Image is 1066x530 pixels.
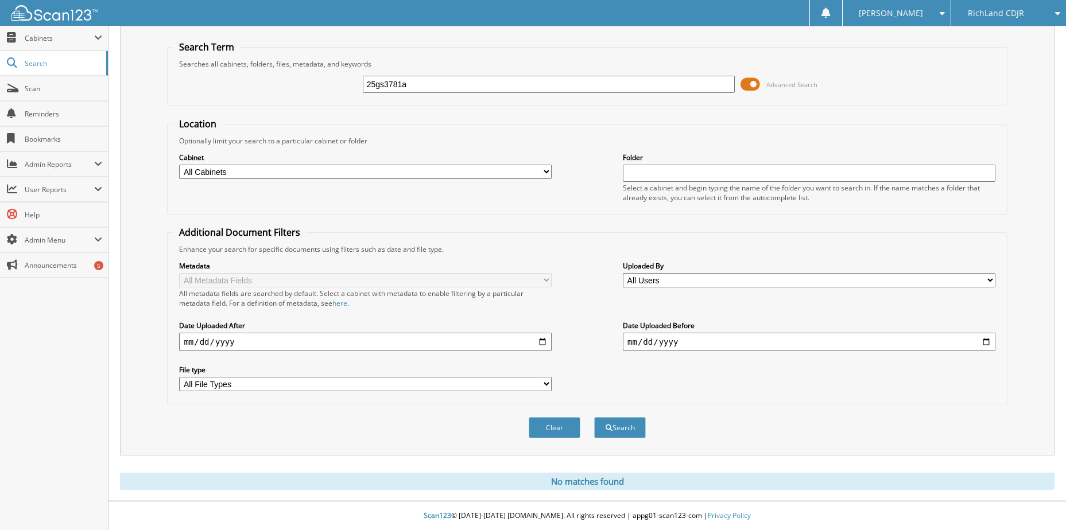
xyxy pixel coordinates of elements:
[766,80,817,89] span: Advanced Search
[94,261,103,270] div: 5
[173,244,1001,254] div: Enhance your search for specific documents using filters such as date and file type.
[179,261,552,271] label: Metadata
[25,210,102,220] span: Help
[25,33,94,43] span: Cabinets
[11,5,98,21] img: scan123-logo-white.svg
[25,109,102,119] span: Reminders
[173,118,222,130] legend: Location
[859,10,923,17] span: [PERSON_NAME]
[108,502,1066,530] div: © [DATE]-[DATE] [DOMAIN_NAME]. All rights reserved | appg01-scan123-com |
[173,59,1001,69] div: Searches all cabinets, folders, files, metadata, and keywords
[25,185,94,194] span: User Reports
[120,473,1055,490] div: No matches found
[623,333,995,351] input: end
[179,333,552,351] input: start
[179,289,552,308] div: All metadata fields are searched by default. Select a cabinet with metadata to enable filtering b...
[25,159,94,169] span: Admin Reports
[623,261,995,271] label: Uploaded By
[173,136,1001,146] div: Optionally limit your search to a particular cabinet or folder
[25,260,102,270] span: Announcements
[179,321,552,330] label: Date Uploaded After
[25,134,102,144] span: Bookmarks
[529,417,580,438] button: Clear
[173,226,306,239] legend: Additional Document Filters
[708,510,751,520] a: Privacy Policy
[968,10,1024,17] span: RichLand CDJR
[594,417,646,438] button: Search
[25,84,102,93] span: Scan
[25,235,94,245] span: Admin Menu
[173,41,240,53] legend: Search Term
[424,510,451,520] span: Scan123
[623,153,995,162] label: Folder
[1009,475,1066,530] iframe: Chat Widget
[332,298,347,308] a: here
[179,365,552,375] label: File type
[179,153,552,162] label: Cabinet
[623,183,995,202] div: Select a cabinet and begin typing the name of the folder you want to search in. If the name match...
[623,321,995,330] label: Date Uploaded Before
[25,59,100,68] span: Search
